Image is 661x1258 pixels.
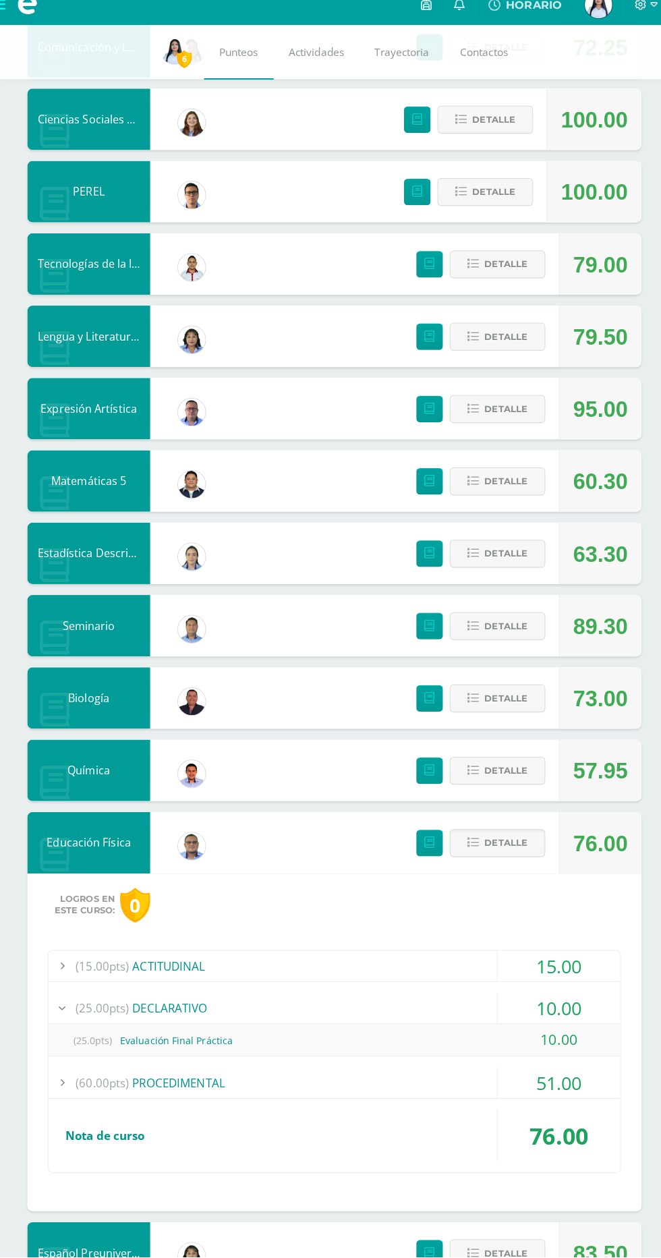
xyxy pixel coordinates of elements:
img: 47f264ab4f4bda5f81ed132c1f52aede.png [578,7,605,34]
div: Estadística Descriptiva [27,532,148,593]
button: Detalle [444,764,539,791]
button: Detalle [444,835,539,863]
div: 73.00 [567,676,621,737]
div: 63.30 [567,533,621,594]
div: 57.95 [567,747,621,808]
div: Química [27,747,148,807]
span: Logros en este curso: [54,899,113,921]
div: 76.00 [492,1112,613,1164]
img: 7b62136f9b4858312d6e1286188a04bf.png [176,195,203,222]
span: Punteos [217,60,255,74]
span: Detalle [479,765,521,790]
div: 76.00 [567,819,621,880]
span: Actividades [285,60,340,74]
img: 9d377caae0ea79d9f2233f751503500a.png [176,123,203,150]
button: Detalle [444,621,539,648]
a: Actividades [270,40,355,94]
div: 100.00 [554,175,621,236]
img: 47f264ab4f4bda5f81ed132c1f52aede.png [159,53,186,80]
span: Trayectoria [370,60,424,74]
img: 2b8a8d37dfce9e9e6e54bdeb0b7e5ca7.png [176,838,203,865]
a: Trayectoria [355,40,440,94]
img: f902e38f6c2034015b0cb4cda7b0c891.png [176,338,203,365]
a: Punteos [202,40,270,94]
span: (60.00pts) [75,1070,127,1101]
span: Detalle [479,479,521,504]
button: Detalle [432,120,527,148]
span: Detalle [467,193,509,218]
span: 6 [175,65,190,82]
div: 0 [119,893,148,927]
button: Detalle [444,478,539,505]
button: Detalle [444,263,539,291]
div: Evaluación Final Práctica [48,1029,613,1059]
img: 564a5008c949b7a933dbd60b14cd9c11.png [176,552,203,579]
div: PROCEDIMENTAL [48,1070,613,1101]
img: 13b0349025a0e0de4e66ee4ed905f431.png [176,409,203,436]
div: Biología [27,675,148,736]
img: d947e860bee2cfd18864362c840b1d10.png [176,481,203,508]
span: HORARIO [500,14,555,27]
div: 79.50 [567,318,621,379]
span: Detalle [479,622,521,647]
span: Detalle [479,693,521,718]
span: (25.0pts) [65,1029,119,1059]
img: 70cb7eb60b8f550c2f33c1bb3b1b05b9.png [176,767,203,794]
div: 100.00 [554,104,621,165]
div: 10.00 [492,1028,613,1058]
div: 89.30 [567,604,621,665]
div: 51.00 [492,1070,613,1101]
div: Lengua y Literatura 5 [27,318,148,378]
div: DECLARATIVO [48,997,613,1027]
span: (25.00pts) [75,997,127,1027]
div: 10.00 [492,997,613,1027]
button: Detalle [444,692,539,720]
span: (15.00pts) [75,955,127,985]
div: Expresión Artística [27,389,148,450]
button: Detalle [444,406,539,434]
span: Detalle [479,550,521,575]
div: 95.00 [567,390,621,451]
div: PEREL [27,175,148,235]
a: Contactos [440,40,517,94]
img: 2c9694ff7bfac5f5943f65b81010a575.png [176,266,203,293]
button: Detalle [444,549,539,577]
span: Contactos [455,60,502,74]
div: Tecnologías de la Información y Comunicación 5 [27,246,148,307]
div: Seminario [27,604,148,664]
div: 79.00 [567,247,621,308]
span: Detalle [479,407,521,432]
div: ACTITUDINAL [48,955,613,985]
div: Ciencias Sociales y Formación Ciudadana 5 [27,103,148,164]
img: 26b32a793cf393e8c14c67795abc6c50.png [176,695,203,722]
img: 7d6a89eaefe303c7f494a11f338f7e72.png [176,624,203,651]
span: Detalle [479,836,521,861]
span: Detalle [479,264,521,289]
span: Detalle [479,336,521,361]
div: Educación Física [27,818,148,879]
div: Matemáticas 5 [27,461,148,521]
div: 15.00 [492,955,613,985]
span: Nota de curso [65,1130,143,1145]
div: 60.30 [567,461,621,522]
button: Detalle [432,192,527,219]
span: Detalle [467,121,509,146]
button: Detalle [444,335,539,362]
